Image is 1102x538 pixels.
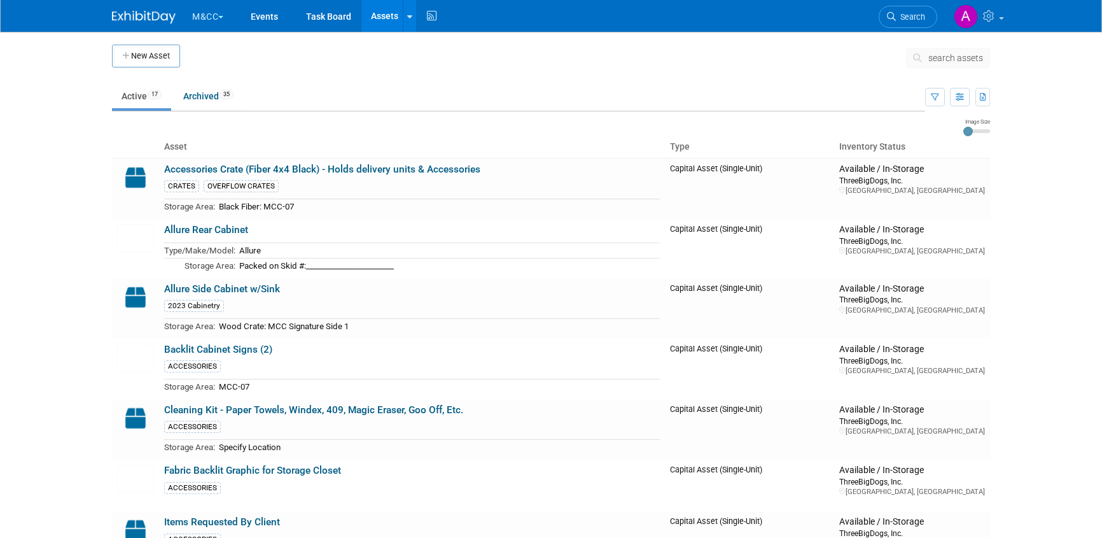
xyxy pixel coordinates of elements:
[117,404,154,432] img: Capital-Asset-Icon-2.png
[839,164,985,175] div: Available / In-Storage
[117,283,154,311] img: Capital-Asset-Icon-2.png
[112,11,176,24] img: ExhibitDay
[164,442,215,452] span: Storage Area:
[839,344,985,355] div: Available / In-Storage
[164,243,235,258] td: Type/Make/Model:
[159,136,665,158] th: Asset
[839,404,985,416] div: Available / In-Storage
[839,283,985,295] div: Available / In-Storage
[839,294,985,305] div: ThreeBigDogs, Inc.
[928,53,983,63] span: search assets
[235,243,660,258] td: Allure
[220,90,234,99] span: 35
[164,202,215,211] span: Storage Area:
[954,4,978,29] img: Art Stewart
[839,366,985,376] div: [GEOGRAPHIC_DATA], [GEOGRAPHIC_DATA]
[148,90,162,99] span: 17
[215,440,660,455] td: Specify Location
[164,516,280,528] a: Items Requested By Client
[112,45,180,67] button: New Asset
[215,319,660,334] td: Wood Crate: MCC Signature Side 1
[117,164,154,192] img: Capital-Asset-Icon-2.png
[839,224,985,236] div: Available / In-Storage
[839,246,985,256] div: [GEOGRAPHIC_DATA], [GEOGRAPHIC_DATA]
[665,219,834,278] td: Capital Asset (Single-Unit)
[839,175,985,186] div: ThreeBigDogs, Inc.
[665,136,834,158] th: Type
[164,283,280,295] a: Allure Side Cabinet w/Sink
[174,84,243,108] a: Archived35
[215,199,660,214] td: Black Fiber: MCC-07
[164,404,463,416] a: Cleaning Kit - Paper Towels, Windex, 409, Magic Eraser, Goo Off, Etc.
[839,236,985,246] div: ThreeBigDogs, Inc.
[164,482,221,494] div: ACCESSORIES
[665,278,834,339] td: Capital Asset (Single-Unit)
[215,379,660,394] td: MCC-07
[665,460,834,511] td: Capital Asset (Single-Unit)
[839,427,985,436] div: [GEOGRAPHIC_DATA], [GEOGRAPHIC_DATA]
[963,118,990,125] div: Image Size
[164,360,221,372] div: ACCESSORIES
[164,224,248,236] a: Allure Rear Cabinet
[665,339,834,399] td: Capital Asset (Single-Unit)
[164,164,480,175] a: Accessories Crate (Fiber 4x4 Black) - Holds delivery units & Accessories
[185,261,235,271] span: Storage Area:
[164,344,272,355] a: Backlit Cabinet Signs (2)
[164,382,215,392] span: Storage Area:
[839,186,985,195] div: [GEOGRAPHIC_DATA], [GEOGRAPHIC_DATA]
[235,258,660,273] td: Packed on Skid #:_______________________
[839,476,985,487] div: ThreeBigDogs, Inc.
[164,465,341,476] a: Fabric Backlit Graphic for Storage Closet
[665,399,834,460] td: Capital Asset (Single-Unit)
[839,355,985,366] div: ThreeBigDogs, Inc.
[839,465,985,476] div: Available / In-Storage
[896,12,925,22] span: Search
[906,48,990,68] button: search assets
[839,416,985,427] div: ThreeBigDogs, Inc.
[112,84,171,108] a: Active17
[164,322,215,331] span: Storage Area:
[164,180,199,192] div: CRATES
[839,487,985,497] div: [GEOGRAPHIC_DATA], [GEOGRAPHIC_DATA]
[879,6,937,28] a: Search
[164,421,221,433] div: ACCESSORIES
[839,306,985,315] div: [GEOGRAPHIC_DATA], [GEOGRAPHIC_DATA]
[839,516,985,528] div: Available / In-Storage
[665,158,834,219] td: Capital Asset (Single-Unit)
[164,300,224,312] div: 2023 Cabinetry
[204,180,279,192] div: OVERFLOW CRATES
